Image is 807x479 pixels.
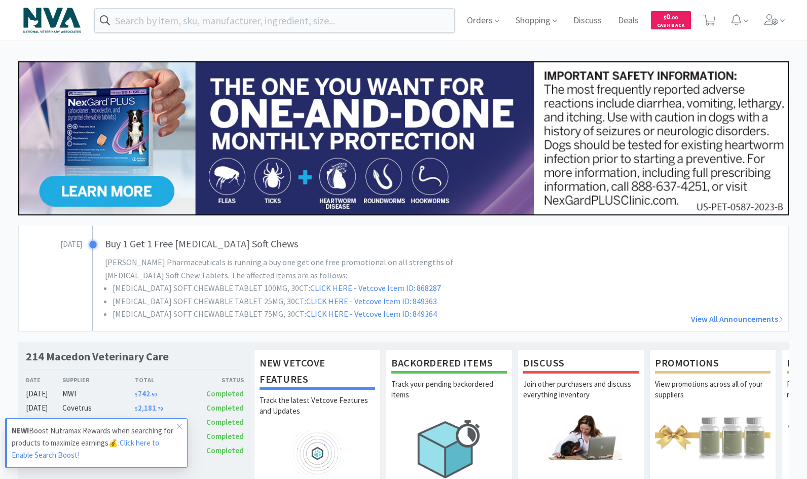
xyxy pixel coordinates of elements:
[310,283,441,293] a: CLICK HERE - Vetcove Item ID: 868287
[135,403,163,413] span: 2,181
[62,375,135,385] div: Supplier
[156,406,163,412] span: . 79
[391,379,507,414] p: Track your pending backordered items
[113,282,489,295] p: [MEDICAL_DATA] SOFT CHEWABLE TABLET 100MG, 30CT:
[95,9,454,32] input: Search by item, sku, manufacturer, ingredient, size...
[26,388,244,400] a: [DATE]MWI$742.50Completed
[260,430,375,476] img: hero_feature_roadmap.png
[113,295,489,308] p: [MEDICAL_DATA] SOFT CHEWABLE TABLET 25MG, 30CT:
[189,375,244,385] div: Status
[135,417,153,427] span: 47
[206,389,244,398] span: Completed
[62,388,135,400] div: MWI
[26,402,244,414] a: [DATE]Covetrus$2,181.79Completed
[537,313,783,326] a: View All Announcements
[113,308,489,321] p: [MEDICAL_DATA] SOFT CHEWABLE TABLET 75MG, 30CT:
[657,23,685,29] span: Cash Back
[670,14,678,21] span: . 00
[26,416,62,428] div: [DATE]
[523,379,639,414] p: Join other purchasers and discuss everything inventory
[306,309,437,319] a: CLICK HERE - Vetcove Item ID: 849364
[19,236,82,250] h3: [DATE]
[655,414,771,460] img: hero_promotions.png
[12,425,177,461] p: Boost Nutramax Rewards when searching for products to maximize earnings💰.
[206,417,244,427] span: Completed
[12,426,29,435] strong: NEW!
[150,391,157,398] span: . 50
[569,16,606,25] a: Discuss
[26,416,244,428] a: [DATE]Covetrus$47.53Completed
[206,403,244,413] span: Completed
[206,431,244,441] span: Completed
[105,236,532,252] h3: Buy 1 Get 1 Free [MEDICAL_DATA] Soft Chews
[260,355,375,390] h1: New Vetcove Features
[391,355,507,374] h1: Backordered Items
[26,402,62,414] div: [DATE]
[135,406,138,412] span: $
[135,389,157,398] span: 742
[655,379,771,414] p: View promotions across all of your suppliers
[523,355,639,374] h1: Discuss
[62,402,135,414] div: Covetrus
[651,7,691,34] a: $0.00Cash Back
[135,375,190,385] div: Total
[62,416,135,428] div: Covetrus
[26,388,62,400] div: [DATE]
[18,3,86,38] img: 63c5bf86fc7e40bdb3a5250099754568_2.png
[5,418,188,468] a: NEW!Boost Nutramax Rewards when searching for products to maximize earnings💰.Click here to Enable...
[18,61,789,215] img: 24562ba5414042f391a945fa418716b7_350.jpg
[655,355,771,374] h1: Promotions
[105,256,489,282] p: [PERSON_NAME] Pharmaceuticals is running a buy one get one free promotional on all strengths of [...
[664,12,678,21] span: 0
[523,414,639,460] img: hero_discuss.png
[664,14,666,21] span: $
[135,391,138,398] span: $
[260,395,375,430] p: Track the latest Vetcove Features and Updates
[206,446,244,455] span: Completed
[26,375,62,385] div: Date
[26,349,169,364] h1: 214 Macedon Veterinary Care
[306,296,437,306] a: CLICK HERE - Vetcove Item ID: 849363
[614,16,643,25] a: Deals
